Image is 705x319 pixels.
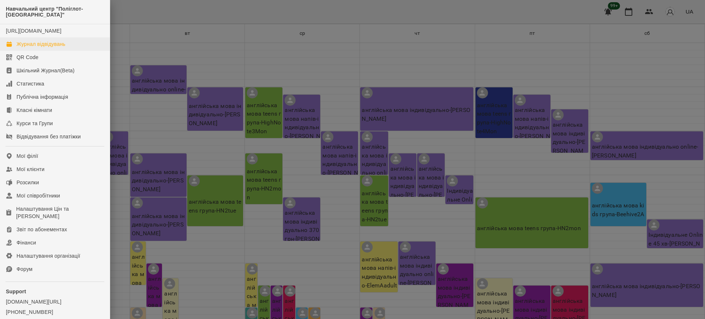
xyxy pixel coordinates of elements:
[17,252,80,260] div: Налаштування організації
[16,205,104,220] div: Налаштування Цін та [PERSON_NAME]
[17,40,65,48] div: Журнал відвідувань
[6,298,104,305] a: [DOMAIN_NAME][URL]
[17,179,39,186] div: Розсилки
[17,192,60,199] div: Мої співробітники
[17,152,38,160] div: Мої філії
[17,166,44,173] div: Мої клієнти
[17,133,81,140] div: Відвідування без платіжки
[6,28,61,34] a: [URL][DOMAIN_NAME]
[17,80,44,87] div: Статистика
[17,239,36,246] div: Фінанси
[17,226,67,233] div: Звіт по абонементах
[6,288,104,295] p: Support
[17,67,75,74] div: Шкільний Журнал(Beta)
[17,106,52,114] div: Класні кімнати
[17,54,39,61] div: QR Code
[17,93,68,101] div: Публічна інформація
[6,308,104,316] a: [PHONE_NUMBER]
[17,265,33,273] div: Форум
[6,6,104,18] span: Навчальний центр "Поліглот-[GEOGRAPHIC_DATA]"
[17,120,53,127] div: Курси та Групи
